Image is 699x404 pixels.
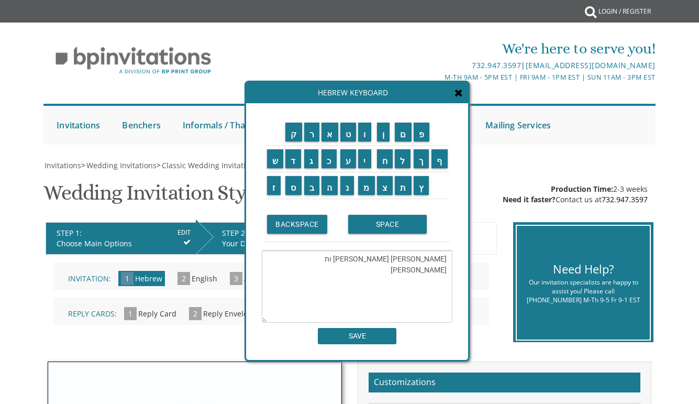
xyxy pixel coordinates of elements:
[121,272,134,285] span: 1
[503,194,556,204] span: Need it faster?
[483,106,553,145] a: Mailing Services
[177,272,190,285] span: 2
[57,238,191,249] div: Choose Main Options
[222,238,341,249] div: Your Design
[321,176,338,195] input: ה
[358,123,371,141] input: ו
[203,309,257,319] span: Reply Envelope
[340,149,357,168] input: ע
[135,274,162,283] span: Hebrew
[377,149,393,168] input: ח
[395,149,410,168] input: ל
[57,228,191,238] div: STEP 1:
[377,123,390,141] input: ן
[267,176,281,195] input: ז
[285,176,302,195] input: ס
[472,60,521,70] a: 732.947.3597
[54,106,103,145] a: Invitations
[285,149,301,168] input: ד
[369,373,641,392] h2: Customizations
[85,160,157,170] a: Wedding Invitations
[503,184,648,205] div: 2-3 weeks Contact us at
[189,307,202,320] span: 2
[177,228,191,237] input: EDIT
[68,274,111,283] span: Invitation:
[222,228,341,238] div: STEP 2:
[124,307,137,320] span: 1
[304,149,319,168] input: ג
[340,123,357,141] input: ט
[180,106,301,145] a: Informals / Thank You Cards
[246,82,468,103] div: Hebrew Keyboard
[267,149,284,168] input: ש
[43,181,283,212] h1: Wedding Invitation Style 13
[551,184,613,194] span: Production Time:
[45,160,81,170] span: Invitations
[431,149,448,168] input: ף
[285,123,302,141] input: ק
[414,149,429,168] input: ך
[321,123,338,141] input: א
[86,160,157,170] span: Wedding Invitations
[81,160,157,170] span: >
[414,176,429,195] input: ץ
[395,123,412,141] input: ם
[358,176,375,195] input: מ
[602,194,648,204] a: 732.947.3597
[348,215,427,234] input: SPACE
[525,261,642,277] div: Need Help?
[230,272,242,285] span: 3
[395,176,412,195] input: ת
[358,149,371,168] input: י
[248,59,656,72] div: |
[321,149,337,168] input: כ
[157,160,258,170] span: >
[138,309,176,319] span: Reply Card
[340,176,354,195] input: נ
[192,274,217,283] span: English
[526,60,656,70] a: [EMAIL_ADDRESS][DOMAIN_NAME]
[414,123,430,141] input: פ
[525,278,642,304] div: Our invitation specialists are happy to assist you! Please call [PHONE_NUMBER] M-Th 9-5 Fr 9-1 EST
[43,160,81,170] a: Invitations
[244,274,261,283] span: Aliya
[304,176,320,195] input: ב
[68,309,117,319] span: Reply Cards:
[377,176,393,195] input: צ
[304,123,320,141] input: ר
[267,215,327,234] input: BACKSPACE
[248,72,656,83] div: M-Th 9am - 5pm EST | Fri 9am - 1pm EST | Sun 11am - 3pm EST
[161,160,258,170] a: Classic Wedding Invitations
[162,160,258,170] span: Classic Wedding Invitations
[43,39,223,82] img: BP Invitation Loft
[318,328,396,344] input: SAVE
[119,106,163,145] a: Benchers
[248,38,656,59] div: We're here to serve you!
